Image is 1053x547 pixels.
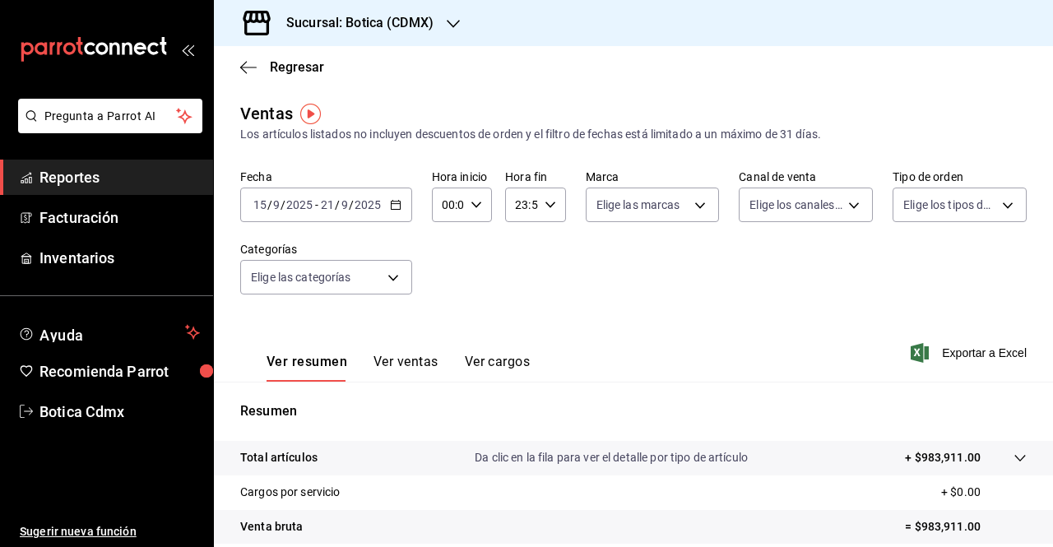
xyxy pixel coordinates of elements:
[341,198,349,211] input: --
[586,171,720,183] label: Marca
[272,198,281,211] input: --
[300,104,321,124] img: Tooltip marker
[893,171,1027,183] label: Tipo de orden
[181,43,194,56] button: open_drawer_menu
[20,523,200,540] span: Sugerir nueva función
[240,449,318,466] p: Total artículos
[39,206,200,229] span: Facturación
[39,401,200,423] span: Botica Cdmx
[285,198,313,211] input: ----
[240,243,412,255] label: Categorías
[320,198,335,211] input: --
[251,269,351,285] span: Elige las categorías
[39,360,200,382] span: Recomienda Parrot
[941,484,1027,501] p: + $0.00
[39,322,179,342] span: Ayuda
[240,59,324,75] button: Regresar
[39,247,200,269] span: Inventarios
[475,449,748,466] p: Da clic en la fila para ver el detalle por tipo de artículo
[905,449,981,466] p: + $983,911.00
[39,166,200,188] span: Reportes
[267,198,272,211] span: /
[432,171,492,183] label: Hora inicio
[905,518,1027,535] p: = $983,911.00
[281,198,285,211] span: /
[465,354,531,382] button: Ver cargos
[240,101,293,126] div: Ventas
[373,354,438,382] button: Ver ventas
[270,59,324,75] span: Regresar
[18,99,202,133] button: Pregunta a Parrot AI
[267,354,530,382] div: navigation tabs
[267,354,347,382] button: Ver resumen
[914,343,1027,363] button: Exportar a Excel
[335,198,340,211] span: /
[349,198,354,211] span: /
[354,198,382,211] input: ----
[12,119,202,137] a: Pregunta a Parrot AI
[596,197,680,213] span: Elige las marcas
[749,197,842,213] span: Elige los canales de venta
[739,171,873,183] label: Canal de venta
[273,13,434,33] h3: Sucursal: Botica (CDMX)
[240,126,1027,143] div: Los artículos listados no incluyen descuentos de orden y el filtro de fechas está limitado a un m...
[903,197,996,213] span: Elige los tipos de orden
[505,171,565,183] label: Hora fin
[240,171,412,183] label: Fecha
[240,484,341,501] p: Cargos por servicio
[44,108,177,125] span: Pregunta a Parrot AI
[240,401,1027,421] p: Resumen
[240,518,303,535] p: Venta bruta
[253,198,267,211] input: --
[315,198,318,211] span: -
